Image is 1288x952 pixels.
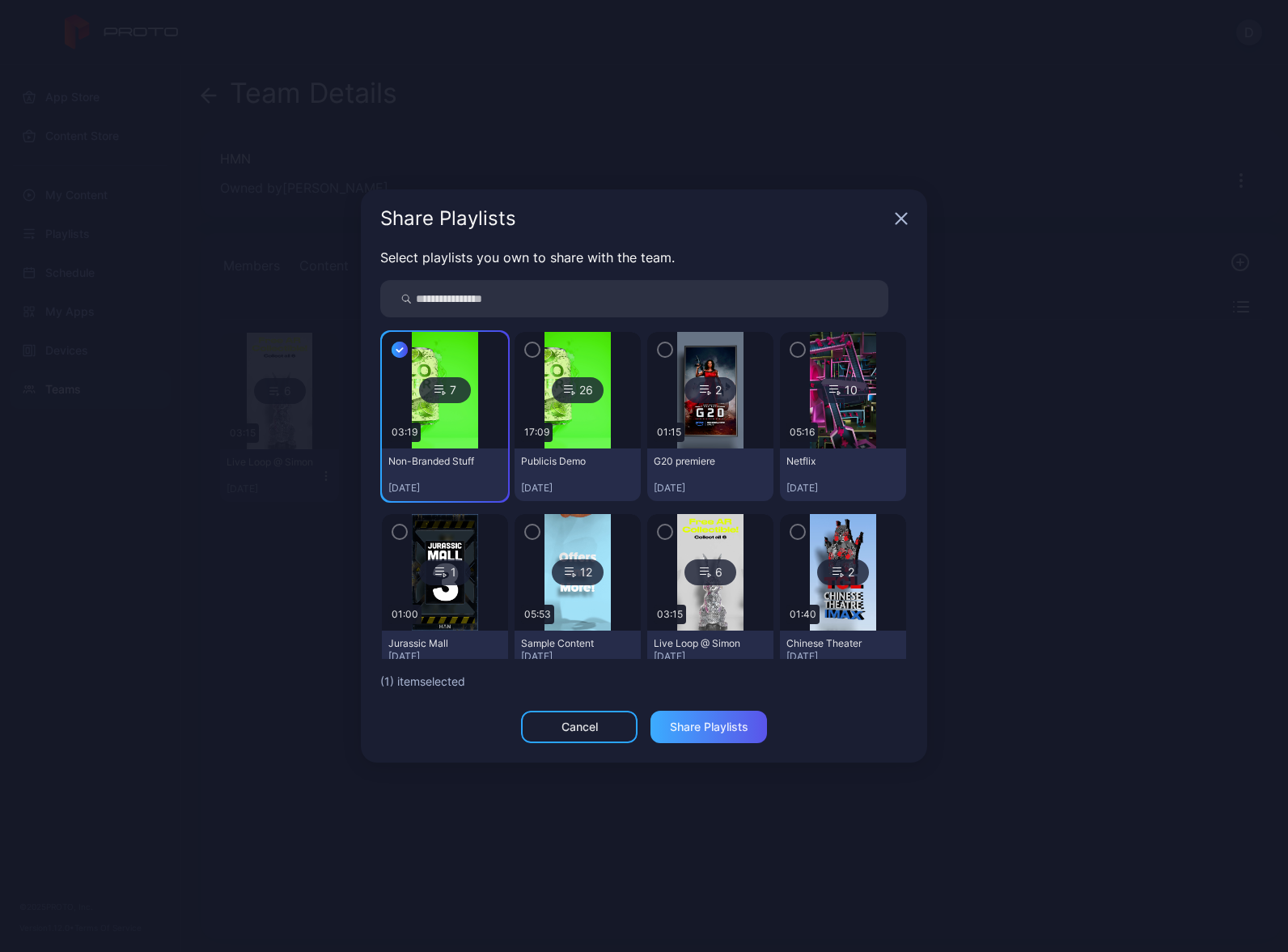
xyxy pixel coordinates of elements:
[521,482,634,495] div: [DATE]
[388,482,502,495] div: [DATE]
[419,559,471,585] div: 1
[388,650,502,663] div: [DATE]
[654,482,767,495] div: [DATE]
[521,455,610,468] div: Publicis Demo
[552,559,604,585] div: 12
[786,423,818,442] div: 05:16
[380,209,888,228] div: Share Playlists
[654,650,767,663] div: [DATE]
[388,455,477,468] div: Non-Branded Stuff
[786,637,875,650] div: Chinese Theater
[654,637,743,650] div: Live Loop @ Simon
[786,482,900,495] div: [DATE]
[684,377,736,403] div: 2
[521,605,554,624] div: 05:53
[817,377,869,403] div: 10
[786,455,875,468] div: Netflix
[650,711,767,743] button: Share Playlists
[380,672,908,691] div: ( 1 ) item selected
[654,455,743,468] div: G20 premiere
[786,605,820,624] div: 01:40
[388,637,477,650] div: Jurassic Mall
[817,559,869,585] div: 2
[670,720,748,733] div: Share Playlists
[521,637,610,650] div: Sample Content
[684,559,736,585] div: 6
[561,720,598,733] div: Cancel
[654,605,686,624] div: 03:15
[521,650,634,663] div: [DATE]
[552,377,604,403] div: 26
[786,650,900,663] div: [DATE]
[388,605,422,624] div: 01:00
[388,423,421,442] div: 03:19
[521,423,553,442] div: 17:09
[654,423,684,442] div: 01:15
[419,377,471,403] div: 7
[380,248,908,267] p: Select playlists you own to share with the team.
[521,711,638,743] button: Cancel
